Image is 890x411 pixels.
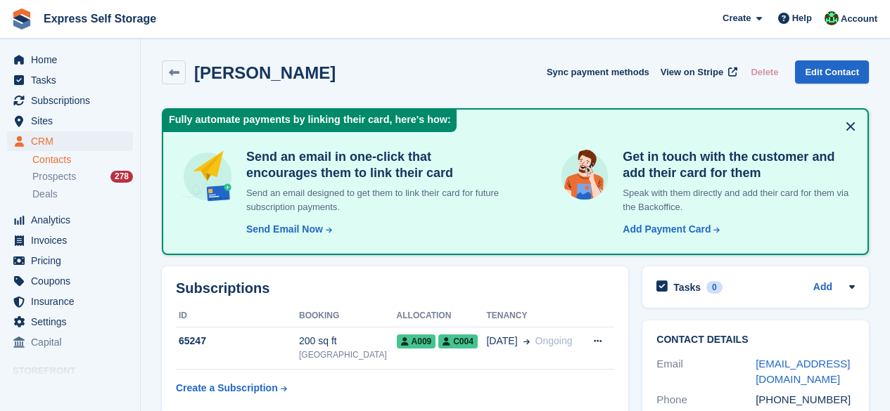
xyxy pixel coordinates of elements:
span: View on Stripe [661,65,723,79]
span: Create [723,11,751,25]
span: Storefront [13,364,140,378]
div: [GEOGRAPHIC_DATA] [299,348,397,361]
span: Invoices [31,230,115,250]
img: stora-icon-8386f47178a22dfd0bd8f6a31ec36ba5ce8667c1dd55bd0f319d3a0aa187defe.svg [11,8,32,30]
div: 65247 [176,334,299,348]
a: Add [813,280,832,296]
span: Tasks [31,70,115,90]
a: menu [7,312,133,332]
a: Edit Contact [795,60,869,84]
span: Deals [32,188,58,201]
a: Create a Subscription [176,375,287,401]
div: Add Payment Card [623,222,711,237]
span: Home [31,50,115,70]
div: Send Email Now [246,222,323,237]
a: Add Payment Card [617,222,721,237]
h4: Get in touch with the customer and add their card for them [617,149,851,181]
span: Account [841,12,877,26]
span: Insurance [31,292,115,311]
a: menu [7,292,133,311]
button: Delete [745,60,784,84]
h2: [PERSON_NAME] [194,63,336,82]
span: Capital [31,332,115,352]
span: Prospects [32,170,76,183]
span: Help [792,11,812,25]
img: send-email-b5881ef4c8f827a638e46e229e590028c7e36e3a6c99d2365469aff88783de13.svg [180,149,235,204]
a: [EMAIL_ADDRESS][DOMAIN_NAME] [756,358,850,386]
span: CRM [31,131,115,151]
span: Settings [31,312,115,332]
p: Send an email designed to get them to link their card for future subscription payments. [241,186,502,214]
a: menu [7,332,133,352]
span: Coupons [31,271,115,291]
th: Booking [299,305,397,327]
a: menu [7,50,133,70]
span: Pricing [31,251,115,270]
h2: Contact Details [656,334,855,346]
span: Ongoing [535,335,573,346]
p: Speak with them directly and add their card for them via the Backoffice. [617,186,851,214]
h4: Send an email in one-click that encourages them to link their card [241,149,502,181]
button: Sync payment methods [547,60,649,84]
a: menu [7,271,133,291]
a: menu [7,210,133,230]
a: Express Self Storage [38,7,162,30]
span: Subscriptions [31,91,115,110]
div: [PHONE_NUMBER] [756,392,855,408]
a: Prospects 278 [32,169,133,184]
th: ID [176,305,299,327]
a: menu [7,91,133,110]
h2: Tasks [673,281,701,294]
div: 0 [706,281,723,294]
span: Sites [31,111,115,131]
a: menu [7,251,133,270]
a: menu [7,70,133,90]
img: get-in-touch-e3e95b6451f4e49772a6039d3abdde126589d6f45a760754adfa51be33bf0f70.svg [558,149,612,203]
div: Phone [656,392,756,408]
div: 278 [110,171,133,183]
img: Shakiyra Davis [825,11,839,25]
span: A009 [397,334,436,348]
span: C004 [438,334,478,348]
a: menu [7,111,133,131]
span: Analytics [31,210,115,230]
h2: Subscriptions [176,280,614,296]
th: Tenancy [486,305,581,327]
a: menu [7,230,133,250]
th: Allocation [397,305,487,327]
a: View on Stripe [655,60,740,84]
span: [DATE] [486,334,517,348]
div: Fully automate payments by linking their card, here's how: [163,110,457,132]
a: menu [7,131,133,151]
a: Contacts [32,153,133,167]
a: Deals [32,187,133,202]
div: 200 sq ft [299,334,397,348]
div: Email [656,356,756,388]
div: Create a Subscription [176,381,278,396]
